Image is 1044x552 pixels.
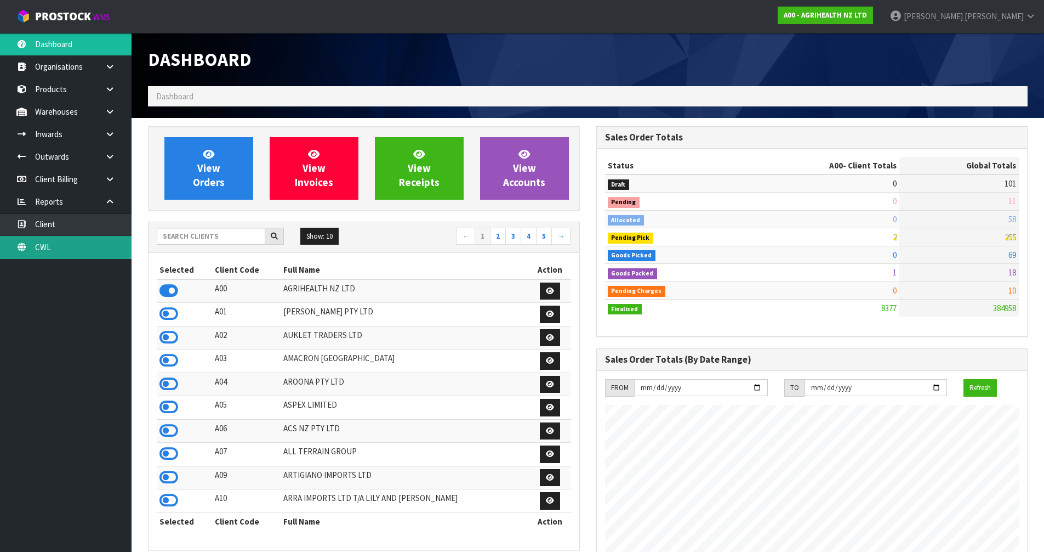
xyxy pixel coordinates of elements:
[893,214,897,224] span: 0
[784,379,805,397] div: TO
[608,197,640,208] span: Pending
[212,419,281,443] td: A06
[551,228,571,245] a: →
[164,137,253,200] a: ViewOrders
[893,196,897,206] span: 0
[212,466,281,489] td: A09
[212,489,281,513] td: A10
[300,228,339,245] button: Show: 10
[608,286,666,297] span: Pending Charges
[156,91,193,102] span: Dashboard
[1008,267,1016,278] span: 18
[281,443,529,466] td: ALL TERRAIN GROUP
[281,419,529,443] td: ACS NZ PTY LTD
[1005,232,1016,242] span: 255
[893,232,897,242] span: 2
[893,178,897,189] span: 0
[93,12,110,22] small: WMS
[608,250,656,261] span: Goods Picked
[605,354,1019,365] h3: Sales Order Totals (By Date Range)
[741,157,899,174] th: - Client Totals
[529,512,571,530] th: Action
[281,303,529,326] td: [PERSON_NAME] PTY LTD
[157,512,212,530] th: Selected
[503,148,545,189] span: View Accounts
[281,396,529,420] td: ASPEX LIMITED
[281,326,529,350] td: AUKLET TRADERS LTD
[881,303,897,313] span: 8377
[281,466,529,489] td: ARTIGIANO IMPORTS LTD
[212,443,281,466] td: A07
[965,11,1024,21] span: [PERSON_NAME]
[212,373,281,396] td: A04
[456,228,475,245] a: ←
[608,233,654,244] span: Pending Pick
[16,9,30,23] img: cube-alt.png
[281,261,529,279] th: Full Name
[295,148,333,189] span: View Invoices
[281,373,529,396] td: AROONA PTY LTD
[893,267,897,278] span: 1
[784,10,867,20] strong: A00 - AGRIHEALTH NZ LTD
[212,303,281,326] td: A01
[212,350,281,373] td: A03
[521,228,537,245] a: 4
[829,160,843,171] span: A00
[212,326,281,350] td: A02
[480,137,569,200] a: ViewAccounts
[529,261,571,279] th: Action
[963,379,997,397] button: Refresh
[375,137,464,200] a: ViewReceipts
[993,303,1016,313] span: 384958
[605,157,742,174] th: Status
[1008,250,1016,260] span: 69
[281,512,529,530] th: Full Name
[605,379,634,397] div: FROM
[212,396,281,420] td: A05
[608,304,642,315] span: Finalised
[1008,214,1016,224] span: 58
[148,48,252,71] span: Dashboard
[212,279,281,303] td: A00
[281,279,529,303] td: AGRIHEALTH NZ LTD
[536,228,552,245] a: 5
[157,228,265,245] input: Search clients
[399,148,440,189] span: View Receipts
[35,9,91,24] span: ProStock
[1005,178,1016,189] span: 101
[904,11,963,21] span: [PERSON_NAME]
[1008,285,1016,296] span: 10
[505,228,521,245] a: 3
[212,261,281,279] th: Client Code
[270,137,358,200] a: ViewInvoices
[899,157,1019,174] th: Global Totals
[372,228,571,247] nav: Page navigation
[281,489,529,513] td: ARRA IMPORTS LTD T/A LILY AND [PERSON_NAME]
[1008,196,1016,206] span: 11
[778,7,873,24] a: A00 - AGRIHEALTH NZ LTD
[157,261,212,279] th: Selected
[605,132,1019,143] h3: Sales Order Totals
[608,179,630,190] span: Draft
[193,148,225,189] span: View Orders
[490,228,506,245] a: 2
[212,512,281,530] th: Client Code
[281,350,529,373] td: AMACRON [GEOGRAPHIC_DATA]
[608,215,644,226] span: Allocated
[475,228,490,245] a: 1
[893,285,897,296] span: 0
[893,250,897,260] span: 0
[608,268,658,279] span: Goods Packed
